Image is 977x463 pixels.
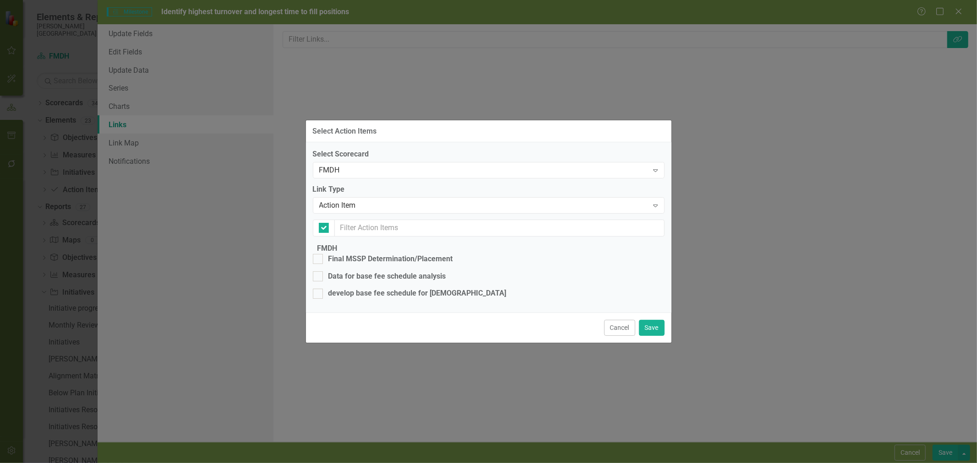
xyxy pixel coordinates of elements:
[313,184,665,195] label: Link Type
[604,320,635,336] button: Cancel
[319,200,649,211] div: Action Item
[334,220,665,237] input: Filter Action Items
[328,288,507,299] div: develop base fee schedule for [DEMOGRAPHIC_DATA]
[328,254,453,264] div: Final MSSP Determination/Placement
[313,149,665,160] label: Select Scorecard
[313,243,342,254] legend: FMDH
[319,165,649,176] div: FMDH
[328,271,446,282] div: Data for base fee schedule analysis
[313,127,377,135] div: Select Action Items
[639,320,665,336] button: Save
